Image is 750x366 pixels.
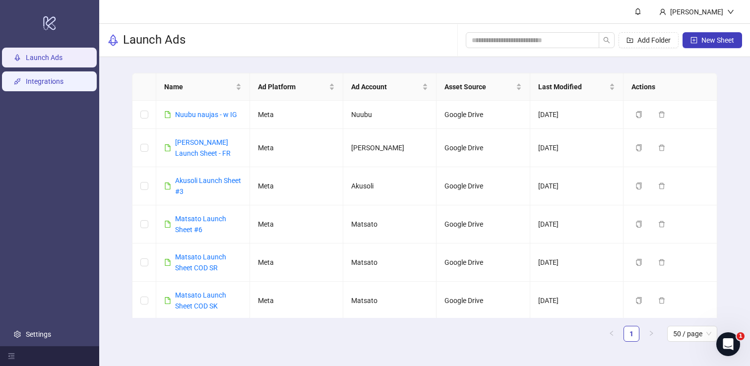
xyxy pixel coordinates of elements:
td: Meta [250,101,343,129]
span: bell [634,8,641,15]
td: Google Drive [437,167,530,205]
span: file [164,144,171,151]
span: delete [658,297,665,304]
button: Add Folder [619,32,679,48]
td: Meta [250,129,343,167]
span: New Sheet [701,36,734,44]
span: rocket [107,34,119,46]
td: [DATE] [530,205,624,244]
span: delete [658,221,665,228]
a: 1 [624,326,639,341]
span: Add Folder [637,36,671,44]
span: Name [164,81,233,92]
span: file [164,259,171,266]
td: Nuubu [343,101,437,129]
td: Google Drive [437,101,530,129]
span: copy [635,221,642,228]
span: file [164,111,171,118]
button: left [604,326,620,342]
span: plus-square [690,37,697,44]
iframe: Intercom live chat [716,332,740,356]
span: copy [635,259,642,266]
span: copy [635,183,642,189]
td: [DATE] [530,282,624,320]
th: Asset Source [437,73,530,101]
span: search [603,37,610,44]
span: right [648,330,654,336]
span: delete [658,259,665,266]
span: Asset Source [444,81,513,92]
span: delete [658,144,665,151]
span: 1 [737,332,745,340]
td: Google Drive [437,244,530,282]
td: [DATE] [530,101,624,129]
td: Google Drive [437,205,530,244]
td: [DATE] [530,244,624,282]
span: file [164,183,171,189]
button: New Sheet [683,32,742,48]
span: menu-fold [8,353,15,360]
td: Matsato [343,282,437,320]
td: [DATE] [530,167,624,205]
th: Ad Platform [250,73,343,101]
td: Google Drive [437,282,530,320]
span: copy [635,297,642,304]
span: user [659,8,666,15]
td: [DATE] [530,129,624,167]
span: Ad Platform [258,81,327,92]
span: down [727,8,734,15]
a: Nuubu naujas - w IG [175,111,237,119]
td: Akusoli [343,167,437,205]
span: folder-add [626,37,633,44]
span: Ad Account [351,81,420,92]
span: delete [658,111,665,118]
th: Last Modified [530,73,624,101]
span: Last Modified [538,81,607,92]
td: Meta [250,205,343,244]
div: Page Size [667,326,717,342]
h3: Launch Ads [123,32,186,48]
a: Matsato Launch Sheet COD SK [175,291,226,310]
span: copy [635,144,642,151]
li: Next Page [643,326,659,342]
span: left [609,330,615,336]
td: Meta [250,282,343,320]
th: Actions [624,73,717,101]
td: Meta [250,244,343,282]
li: 1 [624,326,639,342]
span: copy [635,111,642,118]
td: Meta [250,167,343,205]
span: file [164,297,171,304]
th: Ad Account [343,73,437,101]
a: Launch Ads [26,54,62,61]
a: Integrations [26,77,63,85]
span: 50 / page [673,326,711,341]
a: Matsato Launch Sheet COD SR [175,253,226,272]
th: Name [156,73,250,101]
span: delete [658,183,665,189]
td: Matsato [343,205,437,244]
a: [PERSON_NAME] Launch Sheet - FR [175,138,231,157]
td: Google Drive [437,129,530,167]
span: file [164,221,171,228]
a: Matsato Launch Sheet #6 [175,215,226,234]
button: right [643,326,659,342]
a: Akusoli Launch Sheet #3 [175,177,241,195]
td: [PERSON_NAME] [343,129,437,167]
td: Matsato [343,244,437,282]
a: Settings [26,330,51,338]
div: [PERSON_NAME] [666,6,727,17]
li: Previous Page [604,326,620,342]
